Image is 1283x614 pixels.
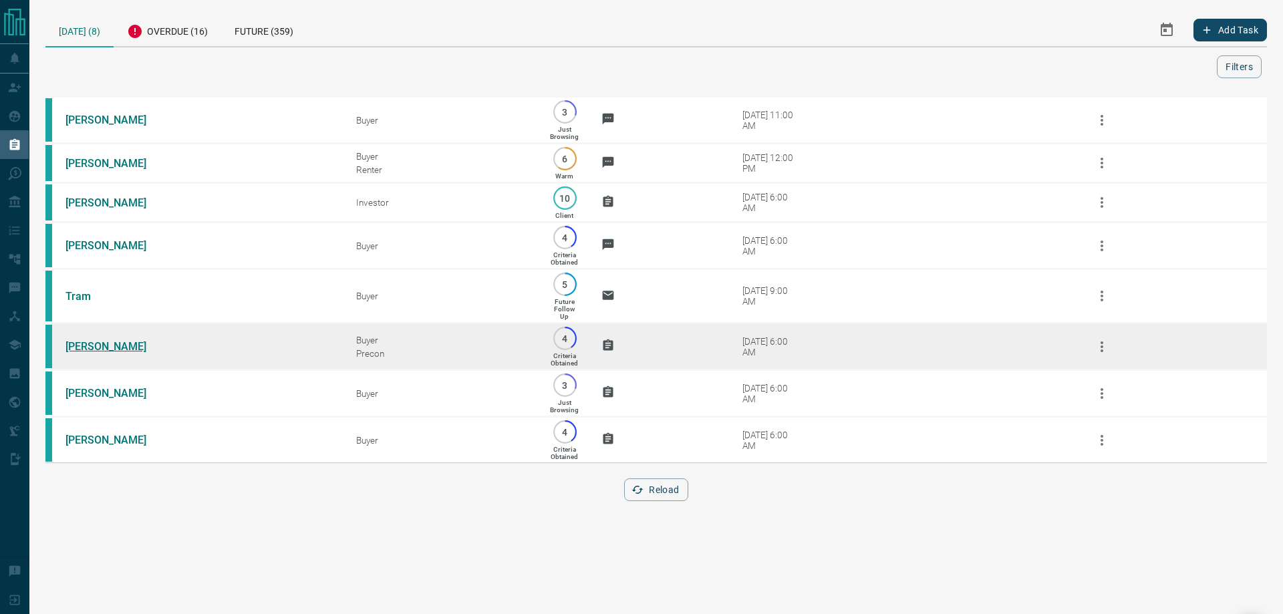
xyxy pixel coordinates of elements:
div: condos.ca [45,418,52,462]
p: Criteria Obtained [551,352,578,367]
div: Precon [356,348,527,359]
div: Buyer [356,388,527,399]
div: condos.ca [45,98,52,142]
p: Just Browsing [550,126,579,140]
button: Filters [1217,55,1262,78]
p: Just Browsing [550,399,579,414]
div: condos.ca [45,224,52,267]
div: condos.ca [45,145,52,181]
p: 3 [560,107,570,117]
div: [DATE] 11:00 AM [742,110,799,131]
a: [PERSON_NAME] [65,239,166,252]
p: 5 [560,279,570,289]
div: Overdue (16) [114,13,221,46]
p: 4 [560,233,570,243]
p: 4 [560,427,570,437]
div: [DATE] 6:00 AM [742,383,799,404]
div: Buyer [356,241,527,251]
a: [PERSON_NAME] [65,434,166,446]
div: [DATE] 6:00 AM [742,430,799,451]
p: 6 [560,154,570,164]
p: 4 [560,333,570,343]
div: condos.ca [45,325,52,368]
p: Criteria Obtained [551,446,578,460]
div: Future (359) [221,13,307,46]
button: Select Date Range [1151,14,1183,46]
p: Future Follow Up [554,298,575,320]
a: [PERSON_NAME] [65,157,166,170]
div: [DATE] 9:00 AM [742,285,799,307]
div: Renter [356,164,527,175]
a: [PERSON_NAME] [65,114,166,126]
div: [DATE] 12:00 PM [742,152,799,174]
a: Tram [65,290,166,303]
a: [PERSON_NAME] [65,196,166,209]
div: Buyer [356,335,527,345]
div: [DATE] 6:00 AM [742,192,799,213]
p: 10 [560,193,570,203]
p: Client [555,212,573,219]
div: condos.ca [45,271,52,321]
div: Buyer [356,435,527,446]
a: [PERSON_NAME] [65,340,166,353]
p: Warm [555,172,573,180]
p: 3 [560,380,570,390]
div: condos.ca [45,371,52,415]
div: [DATE] 6:00 AM [742,336,799,357]
div: [DATE] 6:00 AM [742,235,799,257]
a: [PERSON_NAME] [65,387,166,400]
button: Reload [624,478,688,501]
div: Investor [356,197,527,208]
div: [DATE] (8) [45,13,114,47]
div: condos.ca [45,184,52,220]
div: Buyer [356,115,527,126]
div: Buyer [356,291,527,301]
p: Criteria Obtained [551,251,578,266]
button: Add Task [1193,19,1267,41]
div: Buyer [356,151,527,162]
